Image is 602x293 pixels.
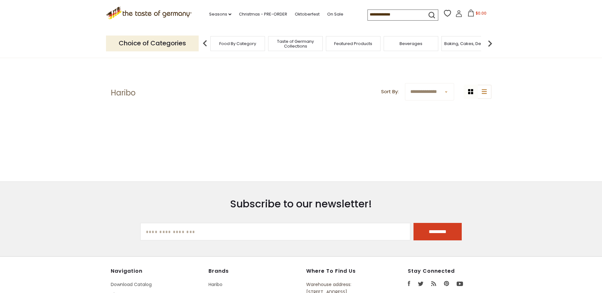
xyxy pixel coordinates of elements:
[295,11,320,18] a: Oktoberfest
[444,41,493,46] a: Baking, Cakes, Desserts
[464,10,491,19] button: $0.00
[334,41,372,46] a: Featured Products
[219,41,256,46] a: Food By Category
[327,11,343,18] a: On Sale
[111,88,136,98] h1: Haribo
[140,198,462,210] h3: Subscribe to our newsletter!
[208,268,300,274] h4: Brands
[306,268,379,274] h4: Where to find us
[381,88,399,96] label: Sort By:
[106,36,199,51] p: Choice of Categories
[209,11,231,18] a: Seasons
[484,37,496,50] img: next arrow
[111,268,202,274] h4: Navigation
[199,37,211,50] img: previous arrow
[408,268,492,274] h4: Stay Connected
[239,11,287,18] a: Christmas - PRE-ORDER
[208,281,222,288] a: Haribo
[111,281,152,288] a: Download Catalog
[400,41,422,46] a: Beverages
[270,39,321,49] a: Taste of Germany Collections
[476,10,486,16] span: $0.00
